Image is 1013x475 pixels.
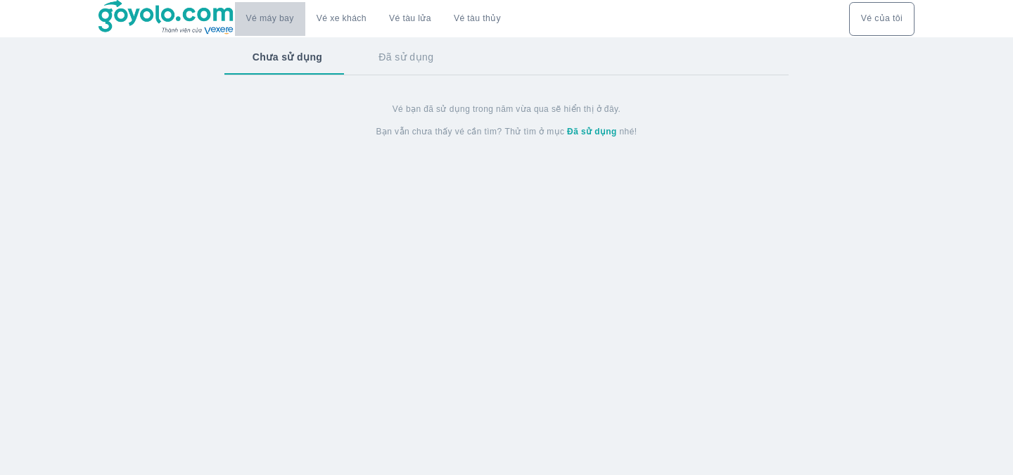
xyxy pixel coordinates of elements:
[505,126,637,137] span: Thử tìm ở mục nhé!
[350,39,461,75] button: Đã sử dụng
[849,2,915,36] div: choose transportation mode
[567,127,617,137] strong: Đã sử dụng
[442,2,512,36] button: Vé tàu thủy
[378,2,442,36] a: Vé tàu lửa
[317,13,367,24] a: Vé xe khách
[224,39,789,75] div: basic tabs example
[246,13,294,24] a: Vé máy bay
[393,103,621,115] span: Vé bạn đã sử dụng trong năm vừa qua sẽ hiển thị ở đây.
[849,2,915,36] button: Vé của tôi
[235,2,512,36] div: choose transportation mode
[376,126,502,137] span: Bạn vẫn chưa thấy vé cần tìm?
[224,39,350,75] button: Chưa sử dụng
